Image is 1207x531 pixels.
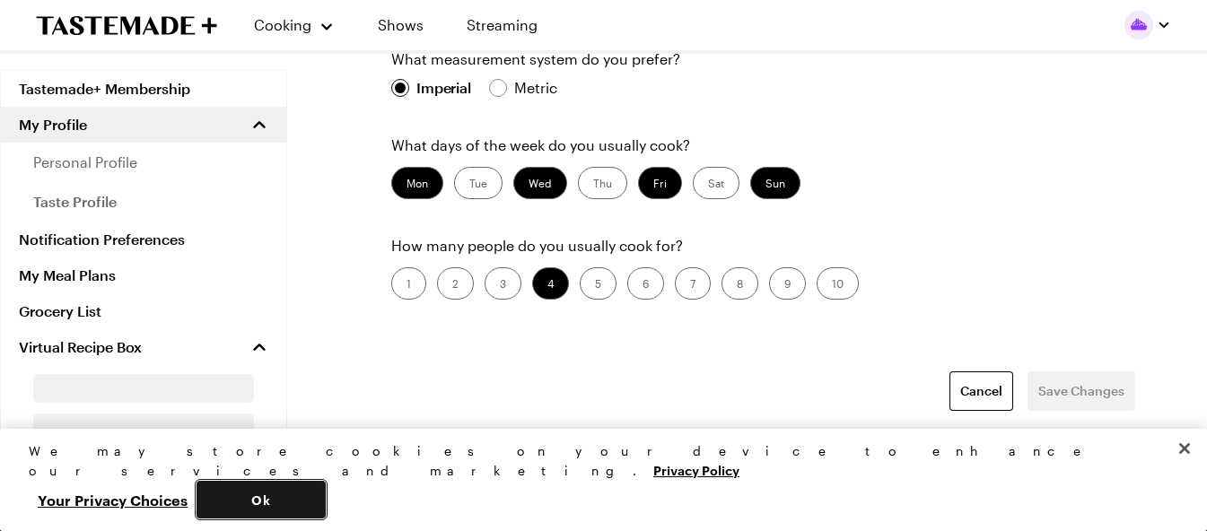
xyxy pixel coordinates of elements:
label: 1 [391,267,426,300]
a: My Meal Plans [1,257,286,293]
span: Imperial [416,77,473,99]
a: To Tastemade Home Page [36,15,217,36]
label: 9 [769,267,806,300]
span: Metric [514,77,558,99]
label: 5 [580,267,617,300]
label: Fri [638,167,682,199]
button: My Profile [1,107,286,143]
div: Metric [514,77,556,99]
label: 7 [675,267,711,300]
label: 10 [817,267,859,300]
a: personal profile [1,143,286,182]
div: Privacy [29,441,1163,518]
button: Cooking [253,4,335,47]
span: Cancel [960,382,1002,400]
label: Tue [454,167,503,199]
span: Cooking [254,16,311,33]
div: We may store cookies on your device to enhance our services and marketing. [29,441,1163,481]
a: More information about your privacy, opens in a new tab [653,461,739,478]
label: Sun [750,167,800,199]
label: Thu [578,167,627,199]
button: Your Privacy Choices [29,481,197,518]
span: My Profile [19,116,87,134]
a: Virtual Recipe Box [1,329,286,365]
p: What days of the week do you usually cook? [391,135,1135,156]
label: 8 [722,267,758,300]
span: taste profile [33,191,117,213]
label: 2 [437,267,474,300]
a: taste profile [1,182,286,222]
a: Cancel [949,371,1013,411]
label: 6 [627,267,664,300]
label: Wed [513,167,567,199]
button: Close [1165,429,1204,468]
label: 4 [532,267,569,300]
img: Profile picture [1124,11,1153,39]
p: What measurement system do you prefer? [391,48,1135,70]
label: Sat [693,167,739,199]
button: Profile picture [1124,11,1171,39]
a: Tastemade+ Membership [1,71,286,107]
div: Imperial [416,77,471,99]
p: How many people do you usually cook for? [391,235,1135,257]
a: Grocery List [1,293,286,329]
a: Notification Preferences [1,222,286,257]
label: Mon [391,167,443,199]
span: personal profile [33,152,137,173]
label: 3 [485,267,521,300]
div: Imperial Metric [391,77,556,99]
button: Ok [197,481,326,518]
span: Virtual Recipe Box [19,338,142,356]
